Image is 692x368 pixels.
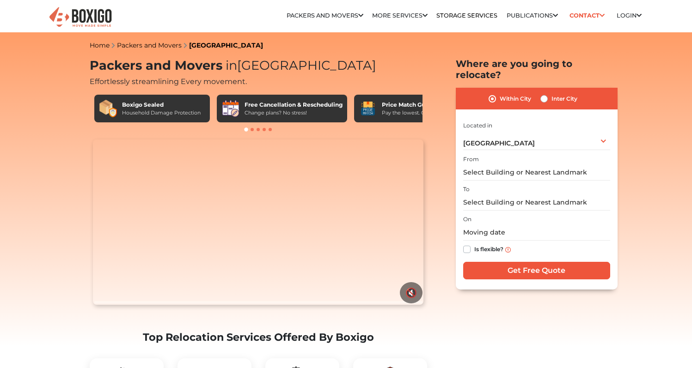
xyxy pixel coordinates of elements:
label: Inter City [551,93,577,104]
a: Home [90,41,110,49]
label: From [463,155,479,163]
h2: Where are you going to relocate? [456,58,618,80]
button: 🔇 [400,282,423,303]
input: Moving date [463,224,610,241]
input: Select Building or Nearest Landmark [463,164,610,181]
span: [GEOGRAPHIC_DATA] [463,139,535,147]
span: Effortlessly streamlining Every movement. [90,77,247,86]
div: Free Cancellation & Rescheduling [245,101,343,109]
div: Pay the lowest. Guaranteed! [382,109,452,117]
div: Price Match Guarantee [382,101,452,109]
img: Boxigo Sealed [99,99,117,118]
video: Your browser does not support the video tag. [93,139,423,305]
a: Contact [567,8,608,23]
a: [GEOGRAPHIC_DATA] [189,41,263,49]
label: Is flexible? [474,244,503,253]
a: Login [617,12,642,19]
div: Household Damage Protection [122,109,201,117]
h2: Top Relocation Services Offered By Boxigo [90,331,427,344]
img: Boxigo [48,6,113,29]
label: On [463,215,472,223]
a: Packers and Movers [287,12,363,19]
label: Within City [500,93,531,104]
a: Publications [507,12,558,19]
div: Change plans? No stress! [245,109,343,117]
a: Storage Services [436,12,497,19]
span: in [226,58,237,73]
h1: Packers and Movers [90,58,427,73]
img: Price Match Guarantee [359,99,377,118]
label: To [463,185,470,193]
input: Get Free Quote [463,262,610,279]
input: Select Building or Nearest Landmark [463,194,610,211]
span: [GEOGRAPHIC_DATA] [222,58,376,73]
a: More services [372,12,428,19]
a: Packers and Movers [117,41,182,49]
img: info [505,247,511,253]
label: Located in [463,121,492,130]
img: Free Cancellation & Rescheduling [221,99,240,118]
div: Boxigo Sealed [122,101,201,109]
